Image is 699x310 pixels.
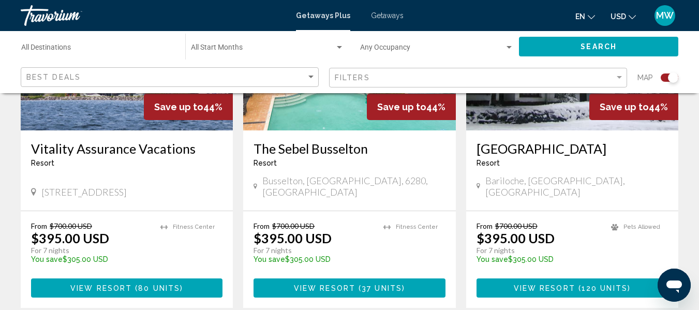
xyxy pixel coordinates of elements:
button: Change language [575,9,595,24]
button: Filter [329,67,627,88]
a: [GEOGRAPHIC_DATA] [477,141,668,156]
a: The Sebel Busselton [254,141,445,156]
div: 44% [144,94,233,120]
button: View Resort(80 units) [31,278,222,298]
a: Getaways Plus [296,11,350,20]
span: Save up to [600,101,649,112]
span: Search [581,43,617,51]
span: From [477,222,493,230]
p: For 7 nights [254,246,373,255]
span: You save [31,255,63,263]
span: Fitness Center [173,224,215,230]
span: From [254,222,270,230]
span: [STREET_ADDRESS] [41,186,127,198]
p: $395.00 USD [477,230,555,246]
span: Filters [335,73,370,82]
span: Busselton, [GEOGRAPHIC_DATA], 6280, [GEOGRAPHIC_DATA] [262,175,445,198]
p: $395.00 USD [254,230,332,246]
button: View Resort(37 units) [254,278,445,298]
p: $305.00 USD [31,255,150,263]
span: $700.00 USD [495,222,538,230]
span: You save [477,255,508,263]
span: USD [611,12,626,21]
span: Resort [477,159,500,167]
span: Save up to [154,101,203,112]
p: $305.00 USD [477,255,601,263]
span: View Resort [294,284,355,292]
span: Resort [254,159,277,167]
span: 80 units [138,284,180,292]
span: Pets Allowed [623,224,660,230]
span: From [31,222,47,230]
span: ( ) [132,284,183,292]
span: $700.00 USD [50,222,92,230]
span: en [575,12,585,21]
iframe: Button to launch messaging window [658,269,691,302]
span: View Resort [70,284,132,292]
span: ( ) [355,284,405,292]
span: MW [656,10,674,21]
mat-select: Sort by [26,73,316,82]
span: Resort [31,159,54,167]
div: 44% [367,94,456,120]
p: For 7 nights [477,246,601,255]
button: User Menu [651,5,678,26]
span: Best Deals [26,73,81,81]
button: View Resort(120 units) [477,278,668,298]
a: Getaways [371,11,404,20]
span: ( ) [575,284,631,292]
button: Search [519,37,678,56]
span: Bariloche, [GEOGRAPHIC_DATA], [GEOGRAPHIC_DATA] [485,175,668,198]
span: 120 units [582,284,628,292]
span: Fitness Center [396,224,438,230]
div: 44% [589,94,678,120]
a: Vitality Assurance Vacations [31,141,222,156]
span: 37 units [362,284,402,292]
p: $305.00 USD [254,255,373,263]
p: For 7 nights [31,246,150,255]
span: Map [637,70,653,85]
span: View Resort [514,284,575,292]
span: Save up to [377,101,426,112]
span: $700.00 USD [272,222,315,230]
span: You save [254,255,285,263]
p: $395.00 USD [31,230,109,246]
a: Travorium [21,5,286,26]
button: Change currency [611,9,636,24]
